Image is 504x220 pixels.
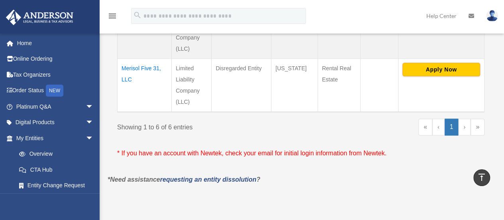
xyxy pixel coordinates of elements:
[6,51,106,67] a: Online Ordering
[117,119,295,133] div: Showing 1 to 6 of 6 entries
[160,176,257,183] a: requesting an entity dissolution
[117,148,484,159] p: * If you have an account with Newtek, check your email for initial login information from Newtek.
[471,119,484,135] a: Last
[473,169,490,186] a: vertical_align_top
[11,162,102,178] a: CTA Hub
[271,58,318,112] td: [US_STATE]
[212,58,271,112] td: Disregarded Entity
[11,146,98,162] a: Overview
[172,58,212,112] td: Limited Liability Company (LLC)
[458,119,471,135] a: Next
[418,119,432,135] a: First
[11,178,102,194] a: Entity Change Request
[86,115,102,131] span: arrow_drop_down
[6,83,106,99] a: Order StatusNEW
[118,58,172,112] td: Merisol Five 31, LLC
[402,63,480,76] button: Apply Now
[133,11,142,20] i: search
[4,10,76,25] img: Anderson Advisors Platinum Portal
[108,11,117,21] i: menu
[432,119,445,135] a: Previous
[486,10,498,22] img: User Pic
[6,130,102,146] a: My Entitiesarrow_drop_down
[445,119,459,135] a: 1
[108,176,260,183] em: *Need assistance ?
[46,85,63,97] div: NEW
[6,35,106,51] a: Home
[108,14,117,21] a: menu
[477,172,486,182] i: vertical_align_top
[6,99,106,115] a: Platinum Q&Aarrow_drop_down
[6,67,106,83] a: Tax Organizers
[6,115,106,131] a: Digital Productsarrow_drop_down
[86,130,102,147] span: arrow_drop_down
[318,58,361,112] td: Rental Real Estate
[86,99,102,115] span: arrow_drop_down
